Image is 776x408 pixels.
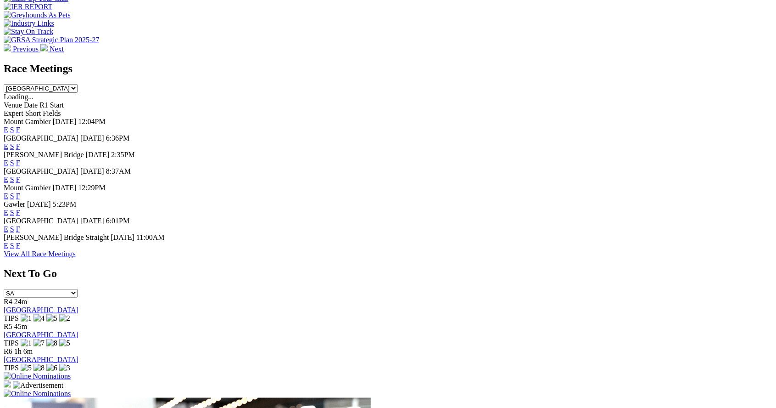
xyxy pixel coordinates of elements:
a: F [16,159,20,167]
a: S [10,159,14,167]
span: 8:37AM [106,167,131,175]
img: 5 [21,364,32,372]
span: TIPS [4,314,19,322]
img: 8 [46,339,57,347]
span: [GEOGRAPHIC_DATA] [4,134,78,142]
span: Expert [4,109,23,117]
a: Next [40,45,64,53]
span: [DATE] [80,167,104,175]
a: F [16,242,20,249]
a: F [16,192,20,200]
span: 2:35PM [111,151,135,159]
a: [GEOGRAPHIC_DATA] [4,356,78,363]
span: 24m [14,298,27,306]
span: Date [24,101,38,109]
a: E [4,242,8,249]
a: F [16,225,20,233]
a: S [10,242,14,249]
img: 1 [21,339,32,347]
a: E [4,159,8,167]
a: F [16,209,20,216]
a: E [4,142,8,150]
span: R6 [4,347,12,355]
span: [GEOGRAPHIC_DATA] [4,217,78,225]
h2: Race Meetings [4,62,772,75]
span: [DATE] [53,118,77,125]
a: [GEOGRAPHIC_DATA] [4,331,78,339]
span: 12:29PM [78,184,106,192]
span: TIPS [4,339,19,347]
a: E [4,126,8,134]
a: F [16,176,20,183]
span: Mount Gambier [4,118,51,125]
img: Industry Links [4,19,54,28]
img: 5 [59,339,70,347]
span: [PERSON_NAME] Bridge [4,151,84,159]
span: Loading... [4,93,33,101]
a: F [16,142,20,150]
span: R5 [4,323,12,330]
span: 1h 6m [14,347,33,355]
img: Online Nominations [4,390,71,398]
span: TIPS [4,364,19,372]
span: 11:00AM [136,233,165,241]
span: 45m [14,323,27,330]
a: S [10,176,14,183]
img: 7 [33,339,45,347]
a: S [10,192,14,200]
a: Previous [4,45,40,53]
img: Online Nominations [4,372,71,380]
span: Previous [13,45,39,53]
img: chevron-left-pager-white.svg [4,44,11,51]
span: [DATE] [86,151,110,159]
span: Next [50,45,64,53]
a: E [4,209,8,216]
span: R4 [4,298,12,306]
span: Fields [43,109,61,117]
img: 8 [33,364,45,372]
span: Short [25,109,41,117]
a: E [4,192,8,200]
a: S [10,225,14,233]
img: 1 [21,314,32,323]
span: 12:04PM [78,118,106,125]
span: [DATE] [53,184,77,192]
span: 5:23PM [53,200,77,208]
img: 15187_Greyhounds_GreysPlayCentral_Resize_SA_WebsiteBanner_300x115_2025.jpg [4,380,11,388]
img: IER REPORT [4,3,52,11]
a: F [16,126,20,134]
a: E [4,225,8,233]
img: 3 [59,364,70,372]
span: [DATE] [80,217,104,225]
span: R1 Start [39,101,64,109]
img: 6 [46,364,57,372]
img: GRSA Strategic Plan 2025-27 [4,36,99,44]
span: 6:01PM [106,217,130,225]
a: S [10,126,14,134]
img: chevron-right-pager-white.svg [40,44,48,51]
a: S [10,209,14,216]
span: [DATE] [27,200,51,208]
a: S [10,142,14,150]
img: 5 [46,314,57,323]
span: [DATE] [111,233,134,241]
span: Venue [4,101,22,109]
span: 6:36PM [106,134,130,142]
span: Mount Gambier [4,184,51,192]
h2: Next To Go [4,267,772,280]
a: View All Race Meetings [4,250,76,258]
a: E [4,176,8,183]
span: [GEOGRAPHIC_DATA] [4,167,78,175]
a: [GEOGRAPHIC_DATA] [4,306,78,314]
img: 2 [59,314,70,323]
span: [PERSON_NAME] Bridge Straight [4,233,109,241]
img: 4 [33,314,45,323]
img: Advertisement [13,381,63,390]
span: [DATE] [80,134,104,142]
img: Greyhounds As Pets [4,11,71,19]
span: Gawler [4,200,25,208]
img: Stay On Track [4,28,53,36]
